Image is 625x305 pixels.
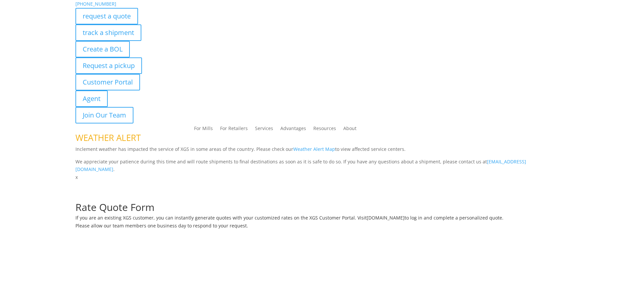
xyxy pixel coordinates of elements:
[405,215,503,221] span: to log in and complete a personalized quote.
[75,41,130,57] a: Create a BOL
[75,24,141,41] a: track a shipment
[75,107,133,123] a: Join Our Team
[75,8,138,24] a: request a quote
[293,146,335,152] a: Weather Alert Map
[75,202,550,216] h1: Rate Quote Form
[75,173,550,181] p: x
[75,181,550,194] h1: Request a Quote
[255,126,273,133] a: Services
[343,126,356,133] a: About
[75,223,550,231] h6: Please allow our team members one business day to respond to your request.
[75,74,140,90] a: Customer Portal
[220,126,248,133] a: For Retailers
[367,215,405,221] a: [DOMAIN_NAME]
[75,215,367,221] span: If you are an existing XGS customer, you can instantly generate quotes with your customized rates...
[75,158,550,174] p: We appreciate your patience during this time and will route shipments to final destinations as so...
[280,126,306,133] a: Advantages
[75,1,116,7] a: [PHONE_NUMBER]
[75,194,550,202] p: Complete the form below for a customized quote based on your shipping needs.
[75,132,141,144] span: WEATHER ALERT
[75,145,550,158] p: Inclement weather has impacted the service of XGS in some areas of the country. Please check our ...
[75,90,108,107] a: Agent
[313,126,336,133] a: Resources
[194,126,213,133] a: For Mills
[75,57,142,74] a: Request a pickup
